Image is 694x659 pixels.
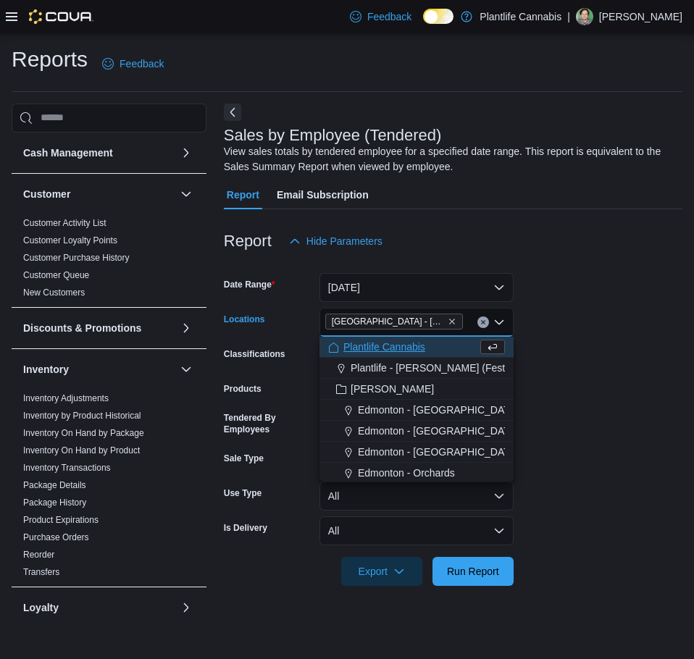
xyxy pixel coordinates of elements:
span: Inventory by Product Historical [23,410,141,421]
span: Customer Purchase History [23,252,130,264]
span: Edmonton - Orchards [358,466,455,480]
div: Customer [12,214,206,307]
span: Edmonton - [GEOGRAPHIC_DATA] [358,424,519,438]
label: Is Delivery [224,522,267,534]
button: [DATE] [319,273,514,302]
span: [PERSON_NAME] [351,382,434,396]
a: Customer Loyalty Points [23,235,117,245]
h3: Loyalty [23,600,59,615]
button: Run Report [432,557,514,586]
span: Feedback [367,9,411,24]
a: Package Details [23,480,86,490]
label: Date Range [224,279,275,290]
button: Plantlife - [PERSON_NAME] (Festival) [319,358,514,379]
span: Plantlife Cannabis [343,340,425,354]
a: Package History [23,498,86,508]
span: Customer Activity List [23,217,106,229]
button: Close list of options [493,316,505,328]
a: Customer Activity List [23,218,106,228]
div: Rian Lamontagne [576,8,593,25]
a: Feedback [96,49,170,78]
h1: Reports [12,45,88,74]
span: Edmonton - [GEOGRAPHIC_DATA] [358,403,519,417]
button: Loyalty [23,600,175,615]
span: Plantlife - [PERSON_NAME] (Festival) [351,361,524,375]
a: Inventory by Product Historical [23,411,141,421]
span: Edmonton - South Common [325,314,463,329]
button: All [319,482,514,511]
label: Locations [224,314,265,325]
span: Run Report [447,564,499,579]
img: Cova [29,9,93,24]
a: Customer Purchase History [23,253,130,263]
a: Inventory On Hand by Product [23,445,140,456]
button: Customer [23,187,175,201]
p: Plantlife Cannabis [480,8,561,25]
button: Customer [177,185,195,203]
div: View sales totals by tendered employee for a specified date range. This report is equivalent to t... [224,144,675,175]
span: Report [227,180,259,209]
span: Inventory On Hand by Package [23,427,144,439]
button: Remove Edmonton - South Common from selection in this group [448,317,456,326]
span: Transfers [23,566,59,578]
button: Edmonton - [GEOGRAPHIC_DATA] [319,442,514,463]
span: Product Expirations [23,514,99,526]
h3: Report [224,232,272,250]
a: New Customers [23,287,85,298]
div: Inventory [12,390,206,587]
button: Cash Management [23,146,175,160]
button: Plantlife Cannabis [319,337,514,358]
button: Inventory [177,361,195,378]
span: Inventory On Hand by Product [23,445,140,456]
span: [GEOGRAPHIC_DATA] - [GEOGRAPHIC_DATA] [332,314,445,329]
span: Package Details [23,479,86,491]
label: Products [224,383,262,395]
a: Product Expirations [23,515,99,525]
span: Customer Queue [23,269,89,281]
a: Reorder [23,550,54,560]
span: Hide Parameters [306,234,382,248]
label: Classifications [224,348,285,360]
a: Customer Queue [23,270,89,280]
a: Transfers [23,567,59,577]
a: Inventory Adjustments [23,393,109,403]
span: Reorder [23,549,54,561]
h3: Cash Management [23,146,113,160]
button: Discounts & Promotions [177,319,195,337]
span: Edmonton - [GEOGRAPHIC_DATA] [358,445,519,459]
button: Export [341,557,422,586]
span: New Customers [23,287,85,298]
h3: Customer [23,187,70,201]
button: Inventory [23,362,175,377]
p: [PERSON_NAME] [599,8,682,25]
label: Tendered By Employees [224,412,314,435]
p: | [567,8,570,25]
input: Dark Mode [423,9,453,24]
a: Inventory Transactions [23,463,111,473]
span: Feedback [120,56,164,71]
h3: Sales by Employee (Tendered) [224,127,442,144]
label: Use Type [224,487,262,499]
h3: Inventory [23,362,69,377]
a: Feedback [344,2,417,31]
label: Sale Type [224,453,264,464]
button: Cash Management [177,144,195,161]
button: Clear input [477,316,489,328]
button: [PERSON_NAME] [319,379,514,400]
button: Edmonton - [GEOGRAPHIC_DATA] [319,400,514,421]
span: Inventory Transactions [23,462,111,474]
button: Edmonton - [GEOGRAPHIC_DATA] [319,421,514,442]
span: Email Subscription [277,180,369,209]
span: Package History [23,497,86,508]
button: Next [224,104,241,121]
h3: Discounts & Promotions [23,321,141,335]
span: Dark Mode [423,24,424,25]
span: Export [350,557,414,586]
a: Purchase Orders [23,532,89,542]
button: Discounts & Promotions [23,321,175,335]
a: Inventory On Hand by Package [23,428,144,438]
button: Edmonton - Orchards [319,463,514,484]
